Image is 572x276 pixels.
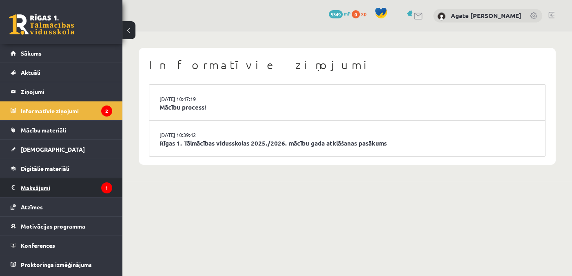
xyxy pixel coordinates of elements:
span: [DEMOGRAPHIC_DATA] [21,146,85,153]
span: Digitālie materiāli [21,165,69,172]
a: Informatīvie ziņojumi2 [11,101,112,120]
span: Motivācijas programma [21,222,85,230]
a: [DATE] 10:47:19 [160,95,221,103]
legend: Maksājumi [21,178,112,197]
span: 5349 [329,10,343,18]
legend: Informatīvie ziņojumi [21,101,112,120]
a: Proktoringa izmēģinājums [11,255,112,274]
a: 5349 mP [329,10,350,17]
span: Proktoringa izmēģinājums [21,261,92,268]
i: 1 [101,182,112,193]
a: Rīgas 1. Tālmācības vidusskola [9,14,74,35]
a: Konferences [11,236,112,255]
a: Rīgas 1. Tālmācības vidusskolas 2025./2026. mācību gada atklāšanas pasākums [160,139,535,148]
span: Atzīmes [21,203,43,211]
a: 0 xp [352,10,370,17]
a: Atzīmes [11,197,112,216]
a: Mācību process! [160,103,535,112]
a: Aktuāli [11,63,112,82]
i: 2 [101,105,112,117]
a: Mācību materiāli [11,121,112,139]
img: Agate Kate Strauta [437,12,446,20]
span: xp [361,10,366,17]
a: Digitālie materiāli [11,159,112,178]
span: Konferences [21,242,55,249]
h1: Informatīvie ziņojumi [149,58,545,72]
span: 0 [352,10,360,18]
a: Ziņojumi [11,82,112,101]
a: Maksājumi1 [11,178,112,197]
a: Motivācijas programma [11,217,112,236]
a: Agate [PERSON_NAME] [451,11,521,20]
a: Sākums [11,44,112,63]
span: Sākums [21,49,42,57]
span: Aktuāli [21,69,40,76]
a: [DATE] 10:39:42 [160,131,221,139]
a: [DEMOGRAPHIC_DATA] [11,140,112,159]
legend: Ziņojumi [21,82,112,101]
span: Mācību materiāli [21,126,66,134]
span: mP [344,10,350,17]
